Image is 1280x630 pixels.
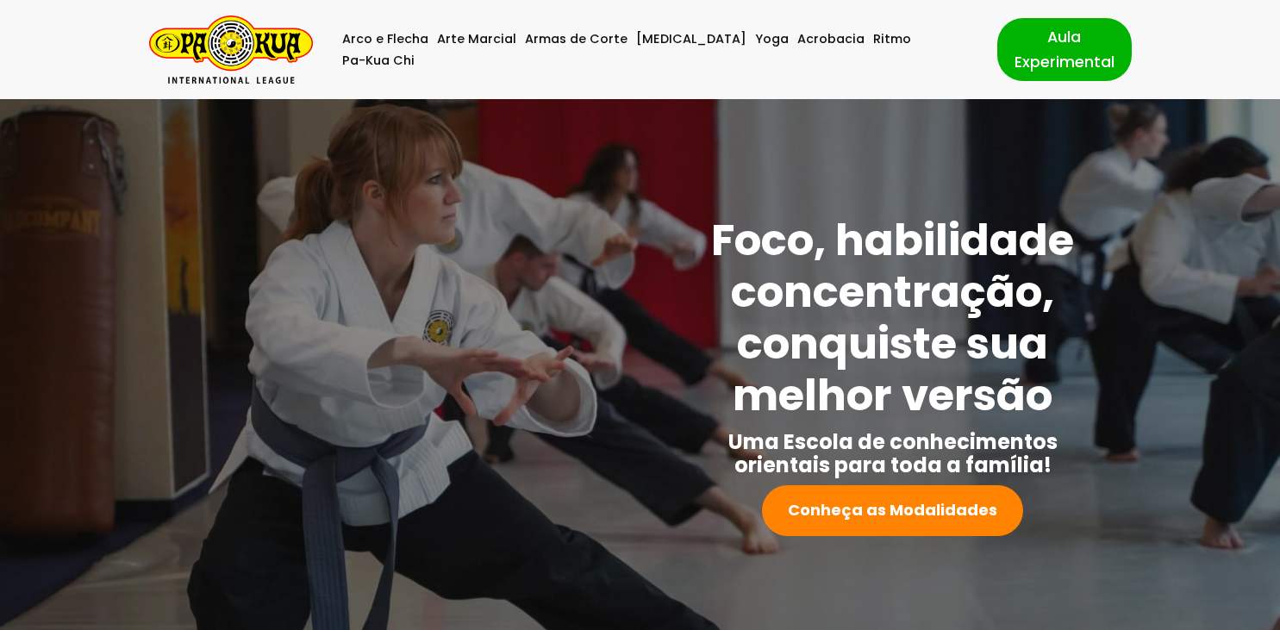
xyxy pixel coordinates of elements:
a: Yoga [755,28,789,50]
a: Armas de Corte [525,28,628,50]
a: Conheça as Modalidades [762,485,1023,536]
strong: Uma Escola de conhecimentos orientais para toda a família! [728,427,1058,479]
a: Arco e Flecha [342,28,428,50]
a: Aula Experimental [997,18,1132,80]
a: Acrobacia [797,28,865,50]
a: Arte Marcial [437,28,516,50]
a: Pa-Kua Chi [342,50,415,72]
div: Menu primário [339,28,971,72]
a: [MEDICAL_DATA] [636,28,746,50]
a: Ritmo [873,28,911,50]
strong: Conheça as Modalidades [788,499,997,521]
a: Pa-Kua Brasil Uma Escola de conhecimentos orientais para toda a família. Foco, habilidade concent... [149,16,313,84]
strong: Foco, habilidade concentração, conquiste sua melhor versão [711,209,1074,426]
